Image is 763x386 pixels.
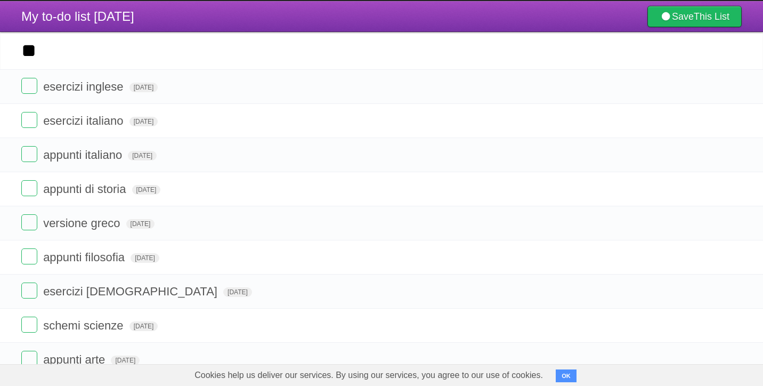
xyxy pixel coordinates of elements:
[21,283,37,299] label: Done
[43,353,108,366] span: appunti arte
[128,151,157,160] span: [DATE]
[21,112,37,128] label: Done
[43,285,220,298] span: esercizi [DEMOGRAPHIC_DATA]
[21,248,37,264] label: Done
[223,287,252,297] span: [DATE]
[21,146,37,162] label: Done
[111,356,140,365] span: [DATE]
[43,216,123,230] span: versione greco
[132,185,161,195] span: [DATE]
[21,180,37,196] label: Done
[43,80,126,93] span: esercizi inglese
[556,369,577,382] button: OK
[21,317,37,333] label: Done
[21,9,134,23] span: My to-do list [DATE]
[43,148,125,162] span: appunti italiano
[129,83,158,92] span: [DATE]
[43,319,126,332] span: schemi scienze
[43,114,126,127] span: esercizi italiano
[21,78,37,94] label: Done
[43,251,127,264] span: appunti filosofia
[129,117,158,126] span: [DATE]
[21,214,37,230] label: Done
[647,6,742,27] a: SaveThis List
[131,253,159,263] span: [DATE]
[694,11,729,22] b: This List
[129,321,158,331] span: [DATE]
[126,219,155,229] span: [DATE]
[43,182,128,196] span: appunti di storia
[21,351,37,367] label: Done
[184,365,554,386] span: Cookies help us deliver our services. By using our services, you agree to our use of cookies.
